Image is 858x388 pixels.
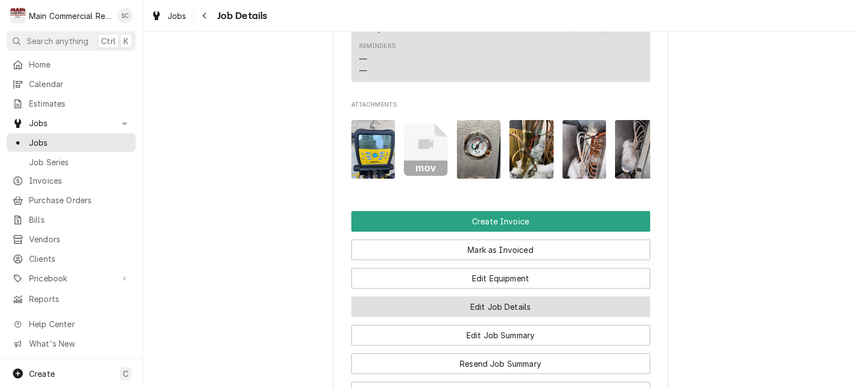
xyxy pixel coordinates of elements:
[351,232,650,260] div: Button Group Row
[29,194,130,206] span: Purchase Orders
[29,175,130,186] span: Invoices
[29,156,130,168] span: Job Series
[7,153,136,171] a: Job Series
[101,35,116,47] span: Ctrl
[29,59,130,70] span: Home
[7,133,136,152] a: Jobs
[10,8,26,23] div: M
[7,230,136,248] a: Vendors
[7,269,136,288] a: Go to Pricebook
[351,6,650,82] div: Contact
[7,114,136,132] a: Go to Jobs
[563,120,607,179] img: F3YLM1L6SruDqWh79Re4
[351,268,650,289] button: Edit Equipment
[351,120,395,179] img: VS93CphySH65g2jPP1kG
[7,250,136,268] a: Clients
[214,8,268,23] span: Job Details
[7,334,136,353] a: Go to What's New
[29,98,130,109] span: Estimates
[457,120,501,179] img: tlgGsEwQQNW7i4UHk7fD
[7,290,136,308] a: Reports
[117,8,133,23] div: SC
[351,100,650,109] span: Attachments
[359,42,396,76] div: Reminders
[7,210,136,229] a: Bills
[351,260,650,289] div: Button Group Row
[509,120,554,179] img: grcO3KVxSJSbaWCWGAOP
[351,6,650,87] div: Client Contact List
[351,353,650,374] button: Resend Job Summary
[7,191,136,209] a: Purchase Orders
[404,120,448,179] button: mov
[29,10,111,22] div: Main Commercial Refrigeration Service
[615,120,659,179] img: BN8B3VffSXWFiuDCJgWG
[7,171,136,190] a: Invoices
[29,369,55,379] span: Create
[29,253,130,265] span: Clients
[29,214,130,226] span: Bills
[351,325,650,346] button: Edit Job Summary
[29,233,130,245] span: Vendors
[168,10,187,22] span: Jobs
[29,78,130,90] span: Calendar
[351,289,650,317] div: Button Group Row
[29,318,129,330] span: Help Center
[7,55,136,74] a: Home
[29,117,113,129] span: Jobs
[117,8,133,23] div: Sharon Campbell's Avatar
[351,239,650,260] button: Mark as Invoiced
[7,315,136,333] a: Go to Help Center
[351,211,650,232] div: Button Group Row
[27,35,88,47] span: Search anything
[351,346,650,374] div: Button Group Row
[146,7,191,25] a: Jobs
[123,368,128,380] span: C
[351,317,650,346] div: Button Group Row
[7,75,136,93] a: Calendar
[359,65,367,76] div: —
[359,42,396,51] div: Reminders
[351,296,650,317] button: Edit Job Details
[123,35,128,47] span: K
[351,211,650,232] button: Create Invoice
[7,31,136,51] button: Search anythingCtrlK
[351,112,650,188] span: Attachments
[7,94,136,113] a: Estimates
[29,272,113,284] span: Pricebook
[196,7,214,25] button: Navigate back
[29,137,130,149] span: Jobs
[351,100,650,188] div: Attachments
[10,8,26,23] div: Main Commercial Refrigeration Service's Avatar
[29,338,129,349] span: What's New
[359,53,367,65] div: —
[29,293,130,305] span: Reports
